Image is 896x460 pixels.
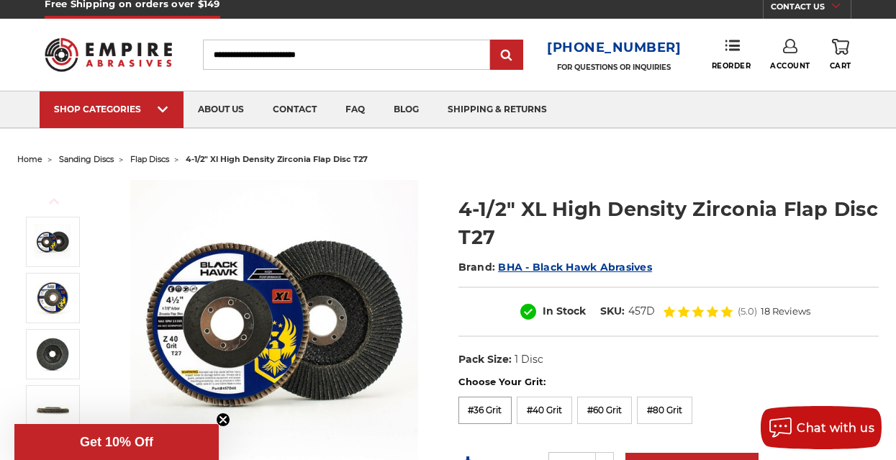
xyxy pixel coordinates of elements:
[379,91,433,128] a: blog
[547,37,682,58] a: [PHONE_NUMBER]
[761,406,882,449] button: Chat with us
[216,412,230,427] button: Close teaser
[35,224,71,260] img: 4-1/2" XL High Density Zirconia Flap Disc T27
[35,392,71,428] img: 4-1/2" XL High Density Zirconia Flap Disc T27
[770,61,810,71] span: Account
[458,195,879,251] h1: 4-1/2" XL High Density Zirconia Flap Disc T27
[54,104,169,114] div: SHOP CATEGORIES
[17,154,42,164] a: home
[515,352,543,367] dd: 1 Disc
[761,307,810,316] span: 18 Reviews
[830,61,851,71] span: Cart
[712,39,751,70] a: Reorder
[492,41,521,70] input: Submit
[498,261,652,274] a: BHA - Black Hawk Abrasives
[331,91,379,128] a: faq
[184,91,258,128] a: about us
[258,91,331,128] a: contact
[543,305,586,317] span: In Stock
[80,435,153,449] span: Get 10% Off
[35,280,71,316] img: 4-1/2" XL High Density Zirconia Flap Disc T27
[547,63,682,72] p: FOR QUESTIONS OR INQUIRIES
[130,154,169,164] a: flap discs
[433,91,561,128] a: shipping & returns
[738,307,757,316] span: (5.0)
[458,352,512,367] dt: Pack Size:
[45,30,171,79] img: Empire Abrasives
[830,39,851,71] a: Cart
[186,154,368,164] span: 4-1/2" xl high density zirconia flap disc t27
[600,304,625,319] dt: SKU:
[14,424,219,460] div: Get 10% OffClose teaser
[712,61,751,71] span: Reorder
[797,421,874,435] span: Chat with us
[458,261,496,274] span: Brand:
[59,154,114,164] a: sanding discs
[37,186,71,217] button: Previous
[628,304,655,319] dd: 457D
[458,375,879,389] label: Choose Your Grit:
[35,336,71,372] img: 4-1/2" XL High Density Zirconia Flap Disc T27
